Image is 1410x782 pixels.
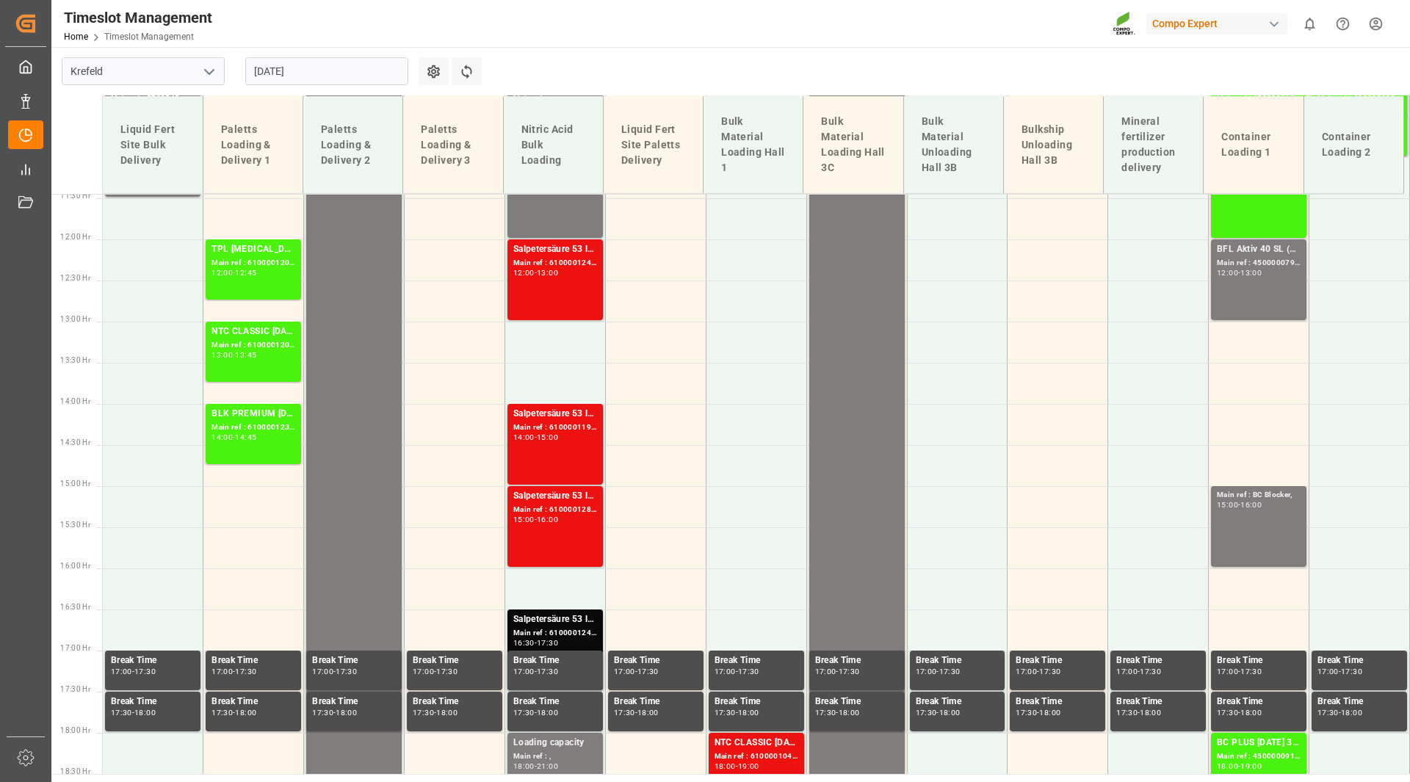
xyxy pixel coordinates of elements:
div: 14:00 [211,434,233,441]
div: 18:00 [1140,709,1161,716]
div: - [1037,709,1039,716]
div: 17:00 [1016,668,1037,675]
div: - [1238,269,1240,276]
div: Break Time [1016,695,1099,709]
div: 17:30 [436,668,458,675]
div: 17:30 [738,668,759,675]
div: Break Time [211,695,295,709]
div: - [535,434,537,441]
div: Bulk Material Loading Hall 3C [815,108,891,181]
div: 17:30 [1016,709,1037,716]
div: - [132,668,134,675]
span: 17:00 Hr [60,644,90,652]
div: - [434,668,436,675]
div: 15:00 [1217,502,1238,508]
div: Break Time [815,654,899,668]
div: 19:00 [1240,763,1262,770]
div: Break Time [1217,695,1301,709]
div: Break Time [1317,654,1401,668]
div: - [1138,709,1140,716]
div: Main ref : 6100001041, 2000000209; [715,750,798,763]
div: - [635,709,637,716]
button: Compo Expert [1146,10,1293,37]
div: 17:30 [815,709,836,716]
div: Main ref : , [513,750,597,763]
div: 17:00 [715,668,736,675]
div: 17:30 [916,709,937,716]
div: Break Time [614,695,698,709]
span: 12:00 Hr [60,233,90,241]
div: 17:30 [1039,668,1060,675]
div: - [233,352,235,358]
span: 11:30 Hr [60,192,90,200]
div: - [1238,668,1240,675]
div: Liquid Fert Site Paletts Delivery [615,116,691,174]
button: show 0 new notifications [1293,7,1326,40]
div: Main ref : 6100001280, 2000001119; [513,504,597,516]
div: Salpetersäure 53 lose; [513,407,597,421]
div: - [1138,668,1140,675]
div: Main ref : 6100001240, 2000001093; [513,257,597,269]
div: Break Time [111,695,195,709]
div: Break Time [614,654,698,668]
div: Break Time [312,654,396,668]
div: 12:00 [1217,269,1238,276]
div: Break Time [916,695,999,709]
span: 18:00 Hr [60,726,90,734]
div: 18:00 [1240,709,1262,716]
div: Break Time [413,695,496,709]
div: - [233,668,235,675]
div: Main ref : BC Blocker, [1217,489,1301,502]
div: 17:30 [614,709,635,716]
div: 18:00 [537,709,558,716]
div: NTC CLASSIC [DATE] 25kg (x40) DE,EN,PL; [211,325,295,339]
div: 17:30 [537,640,558,646]
div: 13:00 [537,269,558,276]
div: Timeslot Management [64,7,212,29]
div: Container Loading 2 [1316,123,1392,166]
div: - [1238,502,1240,508]
div: 17:00 [1116,668,1138,675]
div: - [836,709,838,716]
div: 18:00 [513,763,535,770]
div: Salpetersäure 53 lose; [513,612,597,627]
div: 17:30 [537,668,558,675]
div: 18:00 [715,763,736,770]
div: Compo Expert [1146,13,1287,35]
div: 17:30 [1240,668,1262,675]
div: 17:30 [235,668,256,675]
span: 16:00 Hr [60,562,90,570]
div: - [434,709,436,716]
div: 17:30 [939,668,961,675]
div: Break Time [513,695,597,709]
div: 17:30 [413,709,434,716]
span: 15:30 Hr [60,521,90,529]
div: 12:45 [235,269,256,276]
div: NTC CLASSIC [DATE]+3+TE BULK; [715,736,798,750]
div: Break Time [1116,654,1200,668]
div: Main ref : 6100001242, 2000001095; [513,627,597,640]
div: 17:30 [211,709,233,716]
div: Break Time [715,654,798,668]
div: - [1339,709,1341,716]
div: 18:00 [235,709,256,716]
div: 18:00 [637,709,659,716]
div: TPL [MEDICAL_DATA] 8-3-8 20kg (x50) D,A,CH,FR;FLO T NK 14-0-19 25kg (x40) INT;[PERSON_NAME] 20-5-... [211,242,295,257]
span: 14:00 Hr [60,397,90,405]
div: Loading capacity [513,736,597,750]
div: - [936,709,939,716]
div: - [233,709,235,716]
div: Break Time [1116,695,1200,709]
div: Main ref : 6100001206, 2000000940; [211,257,295,269]
div: Mineral fertilizer production delivery [1116,108,1191,181]
div: 17:30 [134,668,156,675]
div: - [333,709,336,716]
div: 17:00 [815,668,836,675]
div: - [836,668,838,675]
a: Home [64,32,88,42]
div: Main ref : 6100001234, 2000000950; [211,421,295,434]
div: 17:30 [513,709,535,716]
span: 15:00 Hr [60,479,90,488]
div: 18:00 [1341,709,1362,716]
div: Salpetersäure 53 lose; [513,242,597,257]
